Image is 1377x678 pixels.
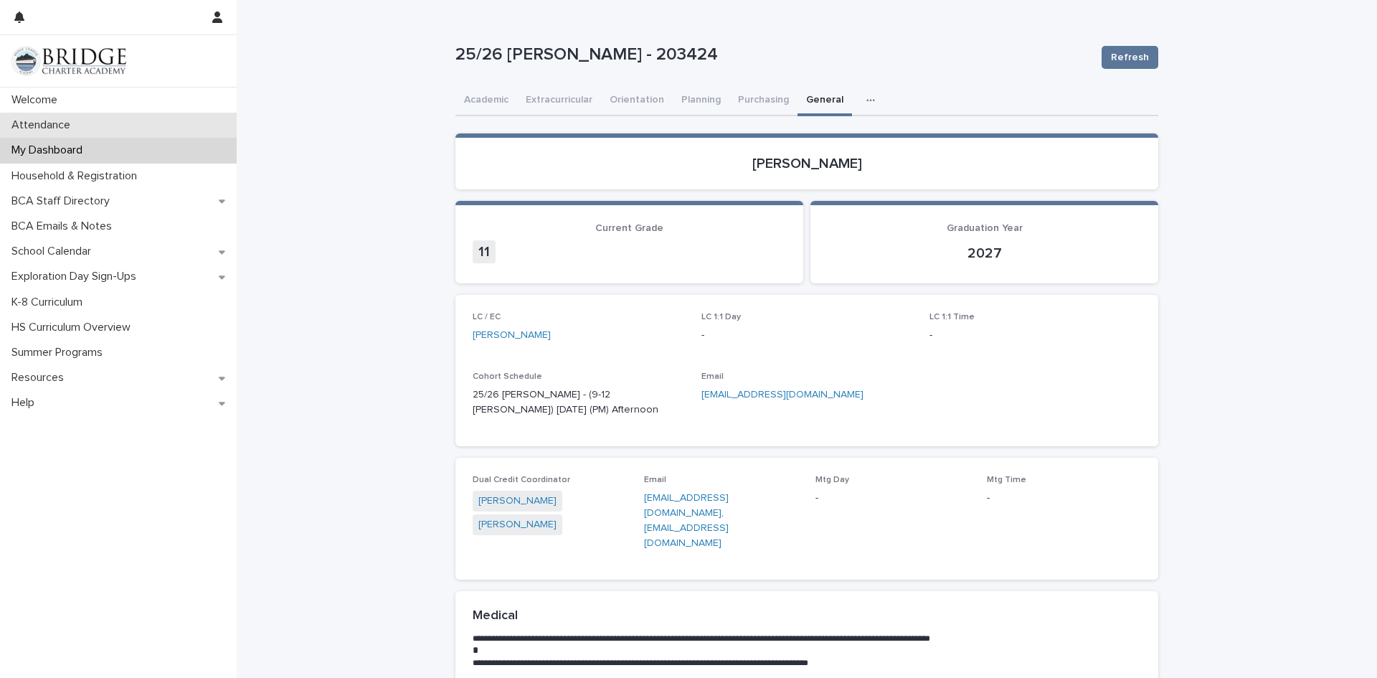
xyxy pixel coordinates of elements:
[6,93,69,107] p: Welcome
[455,86,517,116] button: Academic
[473,313,501,321] span: LC / EC
[473,328,551,343] a: [PERSON_NAME]
[473,372,542,381] span: Cohort Schedule
[6,143,94,157] p: My Dashboard
[6,396,46,410] p: Help
[473,387,684,418] p: 25/26 [PERSON_NAME] - (9-12 [PERSON_NAME]) [DATE] (PM) Afternoon
[6,346,114,359] p: Summer Programs
[6,194,121,208] p: BCA Staff Directory
[6,245,103,258] p: School Calendar
[595,223,663,233] span: Current Grade
[473,240,496,263] span: 11
[478,494,557,509] a: [PERSON_NAME]
[987,491,1141,506] p: -
[6,321,142,334] p: HS Curriculum Overview
[729,86,798,116] button: Purchasing
[478,517,557,532] a: [PERSON_NAME]
[6,220,123,233] p: BCA Emails & Notes
[644,476,666,484] span: Email
[473,476,570,484] span: Dual Credit Coordinator
[644,493,729,518] a: [EMAIL_ADDRESS][DOMAIN_NAME]
[6,169,148,183] p: Household & Registration
[987,476,1026,484] span: Mtg Time
[701,390,863,400] a: [EMAIL_ADDRESS][DOMAIN_NAME]
[6,296,94,309] p: K-8 Curriculum
[798,86,852,116] button: General
[473,155,1141,172] p: [PERSON_NAME]
[815,491,970,506] p: -
[11,47,126,75] img: V1C1m3IdTEidaUdm9Hs0
[473,608,518,624] h2: Medical
[701,328,913,343] p: -
[828,245,1141,262] p: 2027
[6,118,82,132] p: Attendance
[6,371,75,385] p: Resources
[673,86,729,116] button: Planning
[6,270,148,283] p: Exploration Day Sign-Ups
[929,328,1141,343] p: -
[517,86,601,116] button: Extracurricular
[1102,46,1158,69] button: Refresh
[947,223,1023,233] span: Graduation Year
[455,44,1090,65] p: 25/26 [PERSON_NAME] - 203424
[1111,50,1149,65] span: Refresh
[929,313,975,321] span: LC 1:1 Time
[701,372,724,381] span: Email
[701,313,741,321] span: LC 1:1 Day
[644,508,729,548] a: ,[EMAIL_ADDRESS][DOMAIN_NAME]
[601,86,673,116] button: Orientation
[815,476,849,484] span: Mtg Day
